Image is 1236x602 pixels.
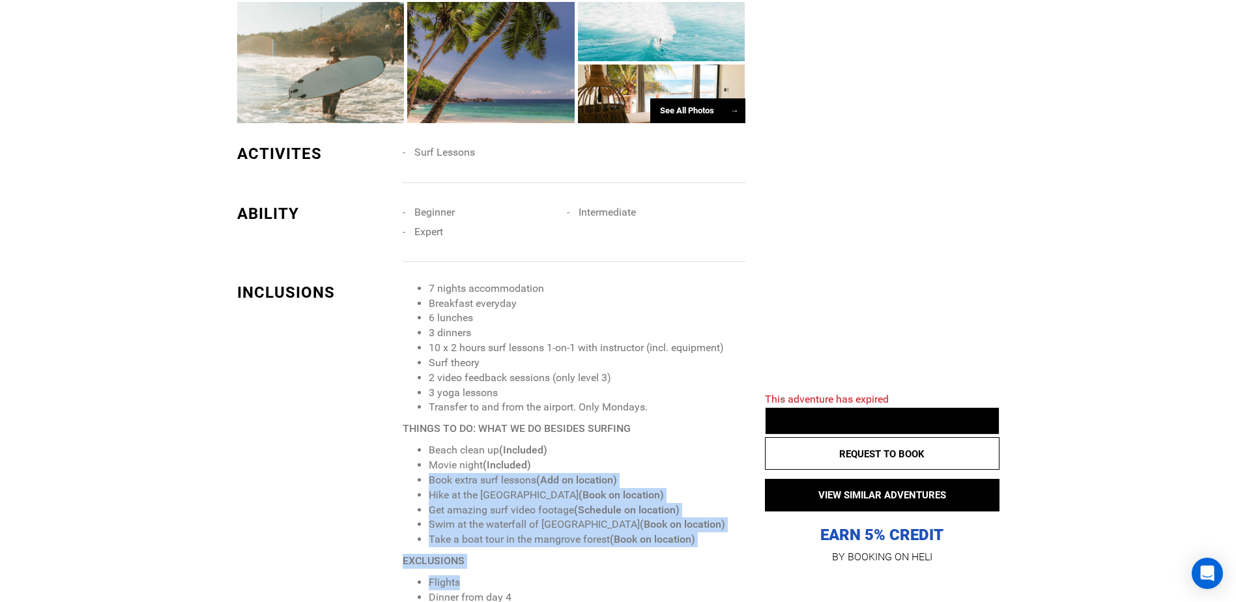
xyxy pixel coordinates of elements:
span: Beginner [414,206,455,218]
li: Movie night [429,458,745,473]
button: REQUEST TO BOOK [765,437,999,470]
strong: (Add on location) [536,474,617,486]
div: Open Intercom Messenger [1192,558,1223,589]
li: Hike at the [GEOGRAPHIC_DATA] [429,488,745,503]
strong: (Included) [483,459,531,471]
li: 3 dinners [429,326,745,341]
li: 6 lunches [429,311,745,326]
li: Transfer to and from the airport. Only Mondays. [429,400,745,415]
span: This adventure has expired [765,393,889,405]
li: Book extra surf lessons [429,473,745,488]
span: → [730,106,739,115]
strong: (Schedule on location) [574,504,680,516]
li: Surf theory [429,356,745,371]
div: ACTIVITES [237,143,394,165]
div: ABILITY [237,203,394,225]
strong: (Included) [499,444,547,456]
strong: (Book on location) [579,489,664,501]
li: Swim at the waterfall of [GEOGRAPHIC_DATA] [429,517,745,532]
li: Beach clean up [429,443,745,458]
span: Surf Lessons [414,146,475,158]
button: VIEW SIMILAR ADVENTURES [765,479,999,511]
li: 3 yoga lessons [429,386,745,401]
li: Flights [429,575,745,590]
strong: (Book on location) [610,533,695,545]
strong: (Book on location) [640,518,725,530]
div: INCLUSIONS [237,281,394,304]
p: BY BOOKING ON HELI [765,548,999,566]
li: Take a boat tour in the mangrove forest [429,532,745,547]
span: Intermediate [579,206,636,218]
strong: THINGS TO DO: WHAT WE DO BESIDES SURFING [403,422,631,435]
li: 2 video feedback sessions (only level 3) [429,371,745,386]
li: 7 nights accommodation [429,281,745,296]
strong: EXCLUSIONS [403,554,465,567]
li: Get amazing surf video footage [429,503,745,518]
span: Expert [414,225,443,238]
li: 10 x 2 hours surf lessons 1-on-1 with instructor (incl. equipment) [429,341,745,356]
li: Breakfast everyday [429,296,745,311]
div: See All Photos [650,98,745,124]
